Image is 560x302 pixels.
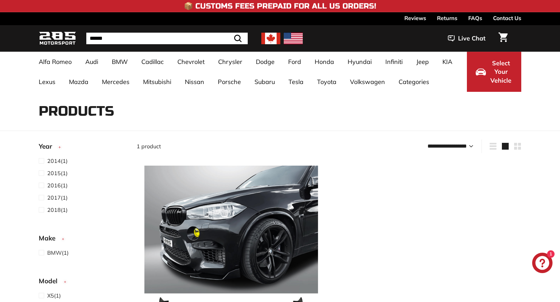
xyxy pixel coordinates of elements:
[437,12,457,24] a: Returns
[47,194,61,201] span: 2017
[39,276,63,286] span: Model
[341,52,379,72] a: Hyundai
[47,206,61,213] span: 2018
[137,142,329,150] div: 1 product
[379,52,409,72] a: Infiniti
[135,52,171,72] a: Cadillac
[39,31,76,47] img: Logo_285_Motorsport_areodynamics_components
[62,72,95,92] a: Mazda
[439,30,494,47] button: Live Chat
[47,157,61,164] span: 2014
[47,249,69,257] span: (1)
[47,157,68,165] span: (1)
[39,274,126,291] button: Model
[489,59,512,85] span: Select Your Vehicle
[249,52,281,72] a: Dodge
[47,170,61,177] span: 2015
[178,72,211,92] a: Nissan
[39,233,60,243] span: Make
[248,72,282,92] a: Subaru
[47,169,68,177] span: (1)
[39,139,126,156] button: Year
[468,12,482,24] a: FAQs
[47,249,62,256] span: BMW
[47,291,61,300] span: (1)
[494,27,512,50] a: Cart
[47,206,68,214] span: (1)
[409,52,436,72] a: Jeep
[39,141,57,151] span: Year
[530,253,555,275] inbox-online-store-chat: Shopify online store chat
[39,104,521,119] h1: Products
[404,12,426,24] a: Reviews
[281,52,308,72] a: Ford
[78,52,105,72] a: Audi
[211,52,249,72] a: Chrysler
[392,72,436,92] a: Categories
[308,52,341,72] a: Honda
[282,72,310,92] a: Tesla
[467,52,521,92] button: Select Your Vehicle
[95,72,136,92] a: Mercedes
[211,72,248,92] a: Porsche
[47,182,61,189] span: 2016
[458,34,486,43] span: Live Chat
[32,52,78,72] a: Alfa Romeo
[493,12,521,24] a: Contact Us
[47,292,54,299] span: X5
[136,72,178,92] a: Mitsubishi
[105,52,135,72] a: BMW
[47,181,68,189] span: (1)
[436,52,459,72] a: KIA
[343,72,392,92] a: Volkswagen
[39,231,126,248] button: Make
[32,72,62,92] a: Lexus
[184,2,376,10] h4: 📦 Customs Fees Prepaid for All US Orders!
[47,194,68,202] span: (1)
[310,72,343,92] a: Toyota
[86,33,248,44] input: Search
[171,52,211,72] a: Chevrolet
